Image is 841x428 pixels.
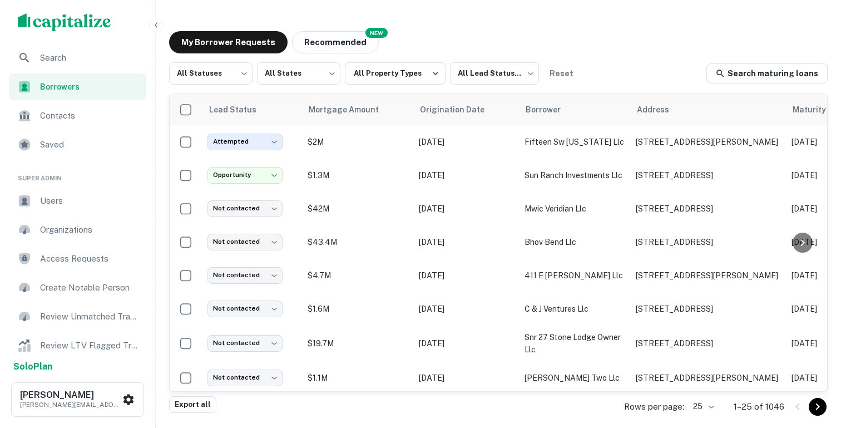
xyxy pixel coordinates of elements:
p: [STREET_ADDRESS][PERSON_NAME] [636,137,780,147]
span: Origination Date [420,103,499,116]
p: [STREET_ADDRESS][PERSON_NAME] [636,373,780,383]
th: Address [630,94,786,125]
p: [DATE] [419,372,513,384]
th: Mortgage Amount [302,94,413,125]
span: Borrowers [40,81,140,93]
p: [STREET_ADDRESS] [636,204,780,214]
div: NEW [365,28,388,38]
p: $19.7M [308,337,408,350]
p: [DATE] [419,236,513,248]
a: Review LTV Flagged Transactions [9,332,146,359]
a: SoloPlan [13,360,52,373]
a: Search maturing loans [706,63,828,83]
th: Borrower [519,94,630,125]
p: c & j ventures llc [525,303,625,315]
span: Saved [40,138,140,151]
span: Address [637,103,684,116]
a: Users [9,188,146,214]
p: [DATE] [419,337,513,350]
p: [DATE] [419,203,513,215]
p: [DATE] [419,269,513,282]
a: Access Requests [9,245,146,272]
span: Search [40,51,140,65]
p: [STREET_ADDRESS] [636,338,780,348]
p: [DATE] [419,136,513,148]
p: 1–25 of 1046 [734,400,784,414]
li: Super Admin [9,160,146,188]
a: Contacts [9,102,146,129]
th: Lead Status [202,94,302,125]
div: All States [257,59,340,88]
img: capitalize-logo.png [18,13,111,31]
button: Reset [543,62,579,85]
span: Users [40,194,140,208]
button: [PERSON_NAME][PERSON_NAME][EMAIL_ADDRESS][DOMAIN_NAME] [11,382,144,417]
div: Opportunity [207,167,283,183]
button: Go to next page [809,398,827,416]
div: Attempted [207,134,283,150]
a: Borrowers [9,73,146,100]
p: [DATE] [419,303,513,315]
h6: [PERSON_NAME] [20,391,120,400]
span: Review LTV Flagged Transactions [40,339,140,352]
p: sun ranch investments llc [525,169,625,181]
p: [STREET_ADDRESS] [636,170,780,180]
div: Not contacted [207,335,283,351]
p: bhov bend llc [525,236,625,248]
a: Saved [9,131,146,158]
p: $1.6M [308,303,408,315]
p: mwic veridian llc [525,203,625,215]
span: Create Notable Person [40,281,140,294]
p: [DATE] [419,169,513,181]
p: snr 27 stone lodge owner llc [525,331,625,356]
a: Create Notable Person [9,274,146,301]
p: $1.1M [308,372,408,384]
p: [PERSON_NAME] two llc [525,372,625,384]
div: Not contacted [207,234,283,250]
button: Export all [169,396,216,413]
span: Contacts [40,109,140,122]
a: Search [9,45,146,71]
span: Access Requests [40,252,140,265]
button: My Borrower Requests [169,31,288,53]
p: [STREET_ADDRESS] [636,304,780,314]
div: All Statuses [169,59,253,88]
div: Not contacted [207,267,283,283]
p: [PERSON_NAME][EMAIL_ADDRESS][DOMAIN_NAME] [20,400,120,410]
span: Lead Status [209,103,271,116]
p: 411 e [PERSON_NAME] llc [525,269,625,282]
p: $43.4M [308,236,408,248]
a: Organizations [9,217,146,243]
div: All Lead Statuses [450,59,539,88]
p: $2M [308,136,408,148]
p: $1.3M [308,169,408,181]
strong: Solo Plan [13,361,52,372]
p: Rows per page: [624,400,684,414]
div: 25 [689,399,716,415]
span: Mortgage Amount [309,103,393,116]
a: Review Unmatched Transactions [9,303,146,330]
p: $42M [308,203,408,215]
div: Chat Widget [785,339,841,392]
th: Origination Date [413,94,519,125]
button: Recommended [292,31,379,53]
div: Not contacted [207,370,283,386]
span: Review Unmatched Transactions [40,310,140,323]
p: $4.7M [308,269,408,282]
p: fifteen sw [US_STATE] llc [525,136,625,148]
span: Borrower [526,103,575,116]
p: [STREET_ADDRESS][PERSON_NAME] [636,270,780,281]
span: Organizations [40,223,140,237]
button: All Property Types [345,62,446,85]
div: Not contacted [207,200,283,217]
